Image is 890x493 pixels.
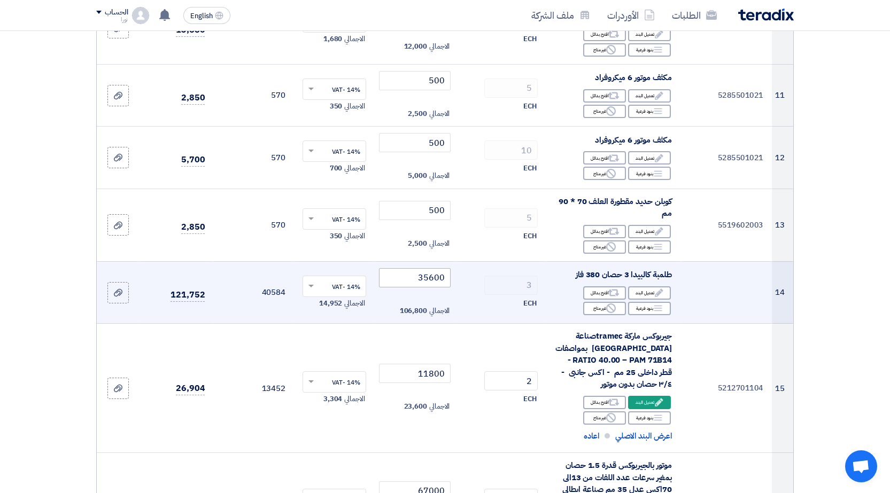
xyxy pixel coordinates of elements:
td: 13 [772,189,793,261]
div: اقترح بدائل [583,89,626,103]
td: 5519602003 [680,189,772,261]
div: اقترح بدائل [583,151,626,165]
input: أدخل سعر الوحدة [379,71,451,90]
td: 570 [213,64,294,127]
a: ملف الشركة [523,3,599,28]
input: RFQ_STEP1.ITEMS.2.AMOUNT_TITLE [484,371,538,390]
div: غير متاح [583,43,626,57]
div: غير متاح [583,240,626,254]
button: English [183,7,230,24]
span: الاجمالي [344,163,365,174]
div: اقترح بدائل [583,28,626,41]
span: الاجمالي [344,231,365,241]
span: الاجمالي [344,298,365,309]
span: ECH [523,101,537,112]
span: طلمبة كالبيدا 3 حصان 380 فاز [576,269,672,280]
span: الاجمالي [429,306,450,316]
div: اقترح بدائل [583,225,626,238]
div: بنود فرعية [628,167,671,180]
input: RFQ_STEP1.ITEMS.2.AMOUNT_TITLE [484,276,538,295]
span: 2,500 [408,238,427,249]
div: تعديل البند [628,286,671,300]
td: 12 [772,127,793,189]
ng-select: VAT [303,371,366,393]
span: الاجمالي [429,108,450,119]
div: الحساب [105,8,128,17]
div: تعديل البند [628,28,671,41]
div: اقترح بدائل [583,396,626,409]
input: RFQ_STEP1.ITEMS.2.AMOUNT_TITLE [484,79,538,98]
span: 23,600 [404,401,427,412]
div: اقترح بدائل [583,286,626,300]
span: 5,700 [181,153,205,167]
div: تعديل البند [628,89,671,103]
td: 13452 [213,324,294,453]
div: بنود فرعية [628,43,671,57]
span: 3,304 [323,394,343,404]
div: غير متاح [583,105,626,118]
a: الأوردرات [599,3,663,28]
span: 121,752 [171,288,205,302]
input: أدخل سعر الوحدة [379,268,451,287]
span: الاجمالي [344,394,365,404]
div: بنود فرعية [628,105,671,118]
div: بنود فرعية [628,240,671,254]
td: 5285501021 [680,64,772,127]
img: Teradix logo [738,9,794,21]
span: English [190,12,213,20]
div: تعديل البند [628,151,671,165]
input: RFQ_STEP1.ITEMS.2.AMOUNT_TITLE [484,208,538,228]
td: 5212701104 [680,324,772,453]
span: مكثف موتور 6 ميكروفراد [595,72,672,83]
span: 1,680 [323,34,343,44]
td: 11 [772,64,793,127]
td: 5285501021 [680,127,772,189]
span: 12,000 [404,41,427,52]
td: 15 [772,324,793,453]
span: 350 [330,101,343,112]
td: 14 [772,261,793,324]
div: جيربوكس ماركة tramecصناعة [GEOGRAPHIC_DATA] بمواصفات RATIO 40.00 – PAM 71B14 - قطر داخلى 25 مم - ... [555,330,672,390]
ng-select: VAT [303,140,366,162]
span: ECH [523,34,537,44]
span: 5,000 [408,170,427,181]
span: الاجمالي [429,238,450,249]
span: كوبلن حديد مقطورة العلف 70 * 90 مم [559,195,672,220]
div: نورا [96,17,128,22]
div: غير متاح [583,167,626,180]
span: 106,800 [400,306,427,316]
input: أدخل سعر الوحدة [379,364,451,383]
div: تعديل البند [628,396,671,409]
div: غير متاح [583,302,626,315]
ng-select: VAT [303,208,366,230]
span: ECH [523,231,537,241]
ng-select: VAT [303,276,366,297]
td: 570 [213,127,294,189]
span: 14,952 [319,298,342,309]
input: أدخل سعر الوحدة [379,133,451,152]
a: Open chat [845,450,877,482]
span: 2,500 [408,108,427,119]
span: الاجمالي [429,401,450,412]
input: أدخل سعر الوحدة [379,201,451,220]
td: 40584 [213,261,294,324]
span: الاجمالي [344,34,365,44]
span: 2,850 [181,221,205,234]
input: RFQ_STEP1.ITEMS.2.AMOUNT_TITLE [484,140,538,160]
span: الاجمالي [429,170,450,181]
div: بنود فرعية [628,411,671,425]
td: 570 [213,189,294,261]
span: 2,850 [181,91,205,105]
span: ECH [523,394,537,404]
span: 350 [330,231,343,241]
a: الطلبات [663,3,725,28]
div: تعديل البند [628,225,671,238]
span: 700 [330,163,343,174]
ng-select: VAT [303,79,366,100]
div: غير متاح [583,411,626,425]
span: 26,904 [176,382,205,395]
span: الاجمالي [344,101,365,112]
span: مكثف موتور 6 ميكروفراد [595,134,672,146]
span: ECH [523,298,537,309]
span: الاجمالي [429,41,450,52]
